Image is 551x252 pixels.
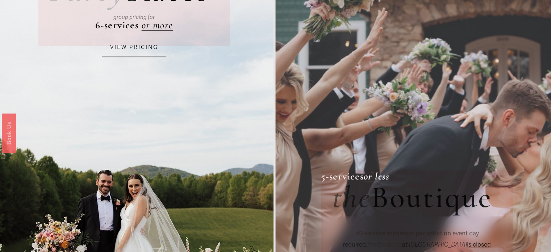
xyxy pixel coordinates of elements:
[364,170,390,182] a: or less
[402,241,467,248] em: at [GEOGRAPHIC_DATA]
[367,241,376,248] em: the
[367,241,402,248] span: Boutique
[2,113,16,153] a: Book Us
[113,14,155,20] em: group pricing for
[355,230,360,237] em: ✽
[360,230,442,237] strong: 3-service minimum per artist
[321,170,364,182] strong: 5-services
[467,241,491,248] span: is closed
[102,38,166,57] a: VIEW PRICING
[333,179,371,216] em: the
[371,179,493,216] span: Boutique
[343,230,480,248] span: on event day required.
